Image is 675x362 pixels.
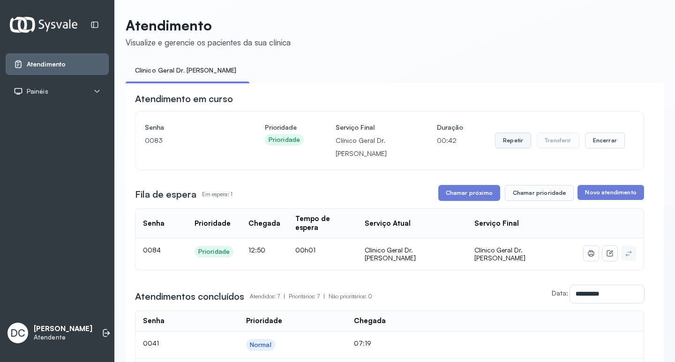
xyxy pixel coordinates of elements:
[329,290,372,303] p: Não prioritários: 0
[295,214,350,232] div: Tempo de espera
[135,92,233,105] h3: Atendimento em curso
[505,185,574,201] button: Chamar prioridade
[537,133,579,148] button: Transferir
[135,290,244,303] h3: Atendimentos concluídos
[27,88,48,96] span: Painéis
[295,246,315,254] span: 00h01
[126,37,291,47] div: Visualize e gerencie os pacientes da sua clínica
[284,293,285,300] span: |
[552,289,568,297] label: Data:
[323,293,325,300] span: |
[145,121,233,134] h4: Senha
[495,133,531,148] button: Repetir
[437,134,463,147] p: 00:42
[143,246,161,254] span: 0084
[289,290,329,303] p: Prioritários: 7
[585,133,625,148] button: Encerrar
[143,219,165,228] div: Senha
[202,188,232,201] p: Em espera: 1
[336,134,405,160] p: Clínico Geral Dr. [PERSON_NAME]
[250,341,271,349] div: Normal
[269,136,300,144] div: Prioridade
[250,290,289,303] p: Atendidos: 7
[126,17,291,34] p: Atendimento
[354,317,386,325] div: Chegada
[14,59,101,69] a: Atendimento
[248,219,280,228] div: Chegada
[474,246,525,262] span: Clínico Geral Dr. [PERSON_NAME]
[195,219,231,228] div: Prioridade
[126,63,246,78] a: Clínico Geral Dr. [PERSON_NAME]
[577,185,644,200] button: Novo atendimento
[336,121,405,134] h4: Serviço Final
[365,219,411,228] div: Serviço Atual
[354,339,371,347] span: 07:19
[438,185,500,201] button: Chamar próximo
[474,219,519,228] div: Serviço Final
[198,248,230,256] div: Prioridade
[145,134,233,147] p: 0083
[10,17,77,32] img: Logotipo do estabelecimento
[143,339,159,347] span: 0041
[265,121,304,134] h4: Prioridade
[437,121,463,134] h4: Duração
[135,188,196,201] h3: Fila de espera
[365,246,459,262] div: Clínico Geral Dr. [PERSON_NAME]
[143,317,165,325] div: Senha
[248,246,265,254] span: 12:50
[34,325,92,333] p: [PERSON_NAME]
[246,317,282,325] div: Prioridade
[34,333,92,341] p: Atendente
[27,60,66,68] span: Atendimento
